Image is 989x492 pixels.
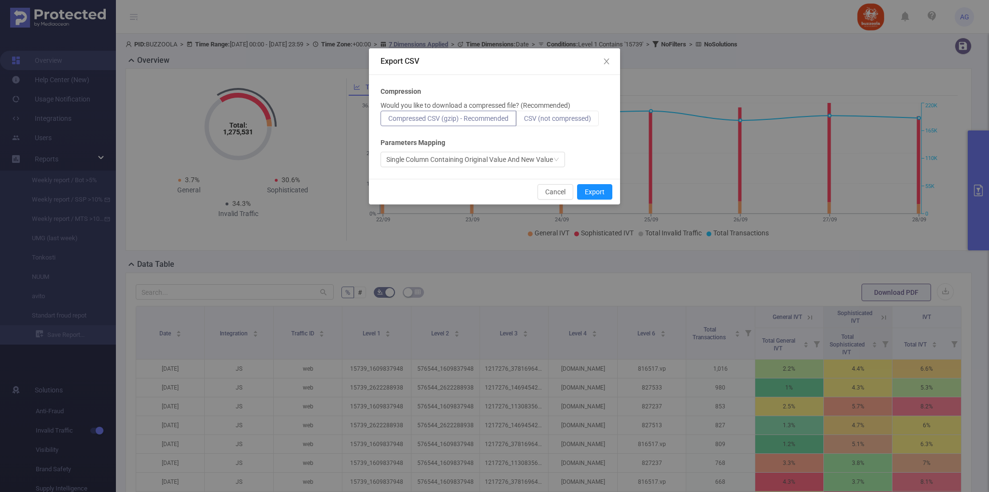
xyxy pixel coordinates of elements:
[388,115,509,122] span: Compressed CSV (gzip) - Recommended
[593,48,620,75] button: Close
[381,56,608,67] div: Export CSV
[381,101,570,111] p: Would you like to download a compressed file? (Recommended)
[524,115,591,122] span: CSV (not compressed)
[386,152,553,167] div: Single Column Containing Original Value And New Value
[577,184,612,200] button: Export
[381,87,421,97] b: Compression
[537,184,573,200] button: Cancel
[603,58,610,65] i: icon: close
[381,138,445,148] b: Parameters Mapping
[553,157,559,163] i: icon: down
